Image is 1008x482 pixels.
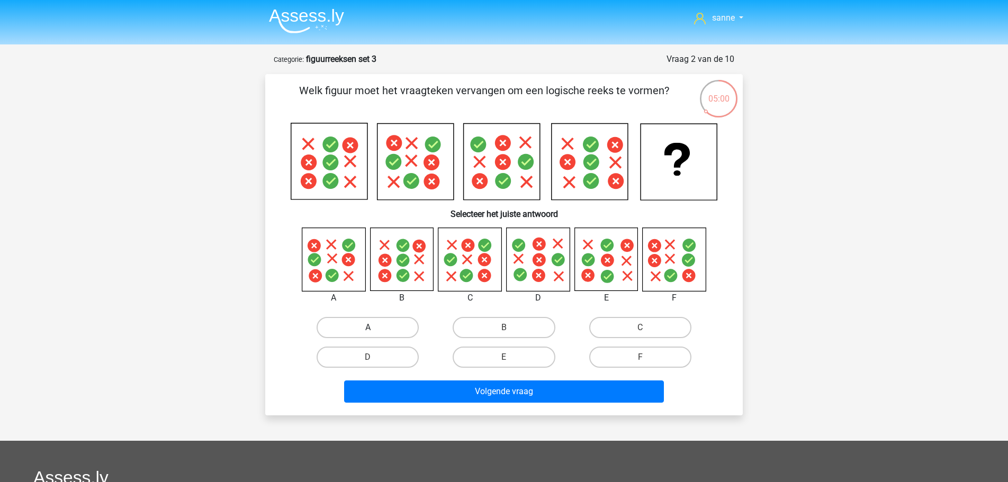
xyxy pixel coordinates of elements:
[453,347,555,368] label: E
[269,8,344,33] img: Assessly
[589,347,691,368] label: F
[712,13,735,23] span: sanne
[699,79,739,105] div: 05:00
[317,317,419,338] label: A
[274,56,304,63] small: Categorie:
[498,292,578,304] div: D
[566,292,646,304] div: E
[362,292,442,304] div: B
[306,54,376,64] strong: figuurreeksen set 3
[634,292,714,304] div: F
[430,292,510,304] div: C
[453,317,555,338] label: B
[282,83,686,114] p: Welk figuur moet het vraagteken vervangen om een logische reeks te vormen?
[317,347,419,368] label: D
[589,317,691,338] label: C
[344,380,664,403] button: Volgende vraag
[690,12,748,24] a: sanne
[282,201,726,219] h6: Selecteer het juiste antwoord
[294,292,374,304] div: A
[667,53,734,66] div: Vraag 2 van de 10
